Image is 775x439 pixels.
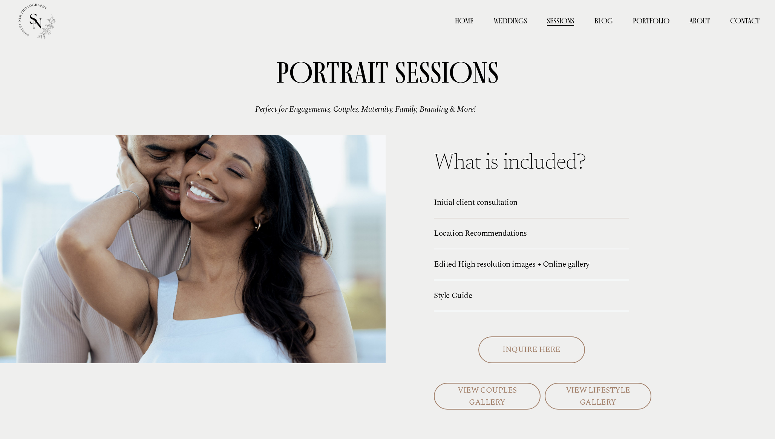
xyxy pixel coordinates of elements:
[434,290,607,302] p: Style Guide
[478,336,585,363] a: INQUIRE HERE
[730,15,760,26] a: Contact
[455,15,473,26] a: Home
[234,57,541,88] h2: PORTRAIT Sessions
[434,197,563,209] p: Initial client consultation
[434,383,541,410] a: VIEW COUPLES GALLERY
[594,15,613,26] a: Blog
[15,1,56,41] img: Shirley Nim Photography
[434,228,563,239] p: Location Recommendations
[434,259,607,270] p: Edited High resolution images + Online gallery
[255,103,475,115] em: Perfect for Engagements, Couples, Maternity, Family, Branding & More!
[633,15,669,26] a: folder dropdown
[494,15,527,26] a: Weddings
[545,383,651,410] a: VIEW LIFESTYLE GALLERY
[547,15,574,26] a: Sessions
[434,153,585,174] code: What is included?
[689,15,710,26] a: About
[633,16,669,26] span: Portfolio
